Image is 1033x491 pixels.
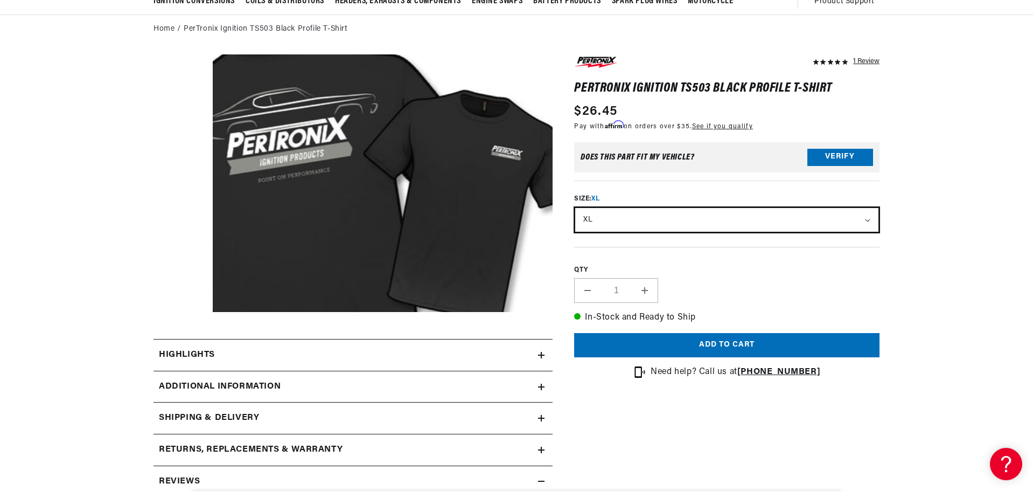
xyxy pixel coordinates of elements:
[574,311,880,325] p: In-Stock and Ready to Ship
[159,411,259,425] h2: Shipping & Delivery
[737,368,820,376] a: [PHONE_NUMBER]
[574,333,880,357] button: Add to cart
[153,23,880,35] nav: breadcrumbs
[574,121,753,132] p: Pay with on orders over $35.
[153,434,553,466] summary: Returns, Replacements & Warranty
[159,475,200,489] h2: Reviews
[184,23,347,35] a: PerTronix Ignition TS503 Black Profile T-Shirt
[591,196,599,202] span: XL
[153,54,553,317] media-gallery: Gallery Viewer
[574,194,880,204] label: Size:
[574,266,880,275] label: QTY
[159,443,343,457] h2: Returns, Replacements & Warranty
[692,123,753,130] a: See if you qualify - Learn more about Affirm Financing (opens in modal)
[153,340,553,371] summary: Highlights
[159,380,281,394] h2: Additional Information
[605,121,624,129] span: Affirm
[581,153,694,162] div: Does This part fit My vehicle?
[153,371,553,403] summary: Additional Information
[153,403,553,434] summary: Shipping & Delivery
[153,23,175,35] a: Home
[574,83,880,94] h1: PerTronix Ignition TS503 Black Profile T-Shirt
[574,102,617,121] span: $26.45
[807,149,873,166] button: Verify
[651,365,820,379] p: Need help? Call us at
[853,54,880,67] div: 1 Review
[159,348,215,362] h2: Highlights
